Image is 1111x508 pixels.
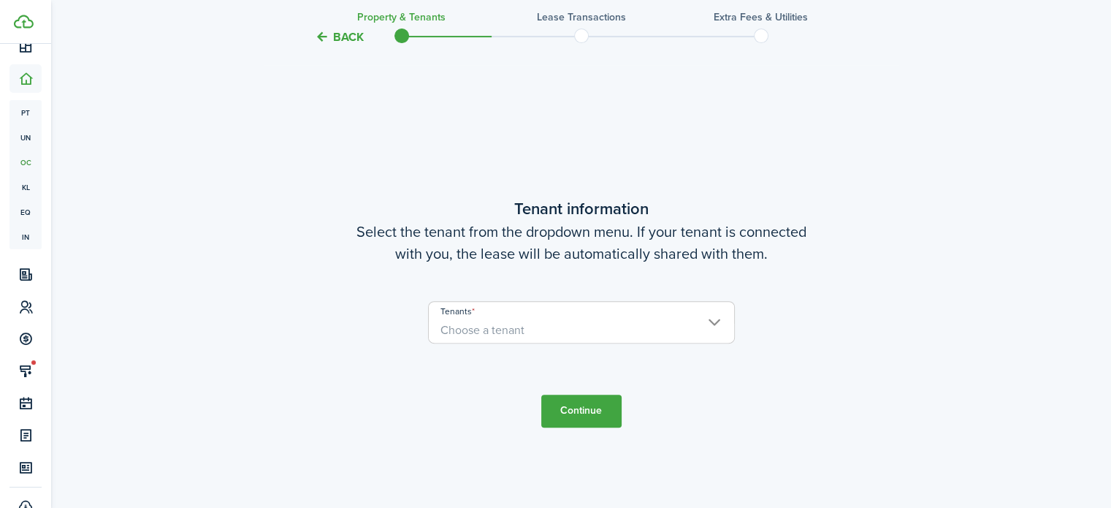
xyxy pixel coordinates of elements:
[714,10,808,25] h3: Extra fees & Utilities
[9,224,42,249] a: in
[9,200,42,224] a: eq
[14,15,34,29] img: TenantCloud
[357,10,446,25] h3: Property & Tenants
[9,150,42,175] a: oc
[9,175,42,200] a: kl
[275,197,888,221] wizard-step-header-title: Tenant information
[9,100,42,125] a: pt
[275,221,888,265] wizard-step-header-description: Select the tenant from the dropdown menu. If your tenant is connected with you, the lease will be...
[9,125,42,150] a: un
[440,322,524,338] span: Choose a tenant
[315,29,364,45] button: Back
[541,395,622,428] button: Continue
[537,10,626,25] h3: Lease Transactions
